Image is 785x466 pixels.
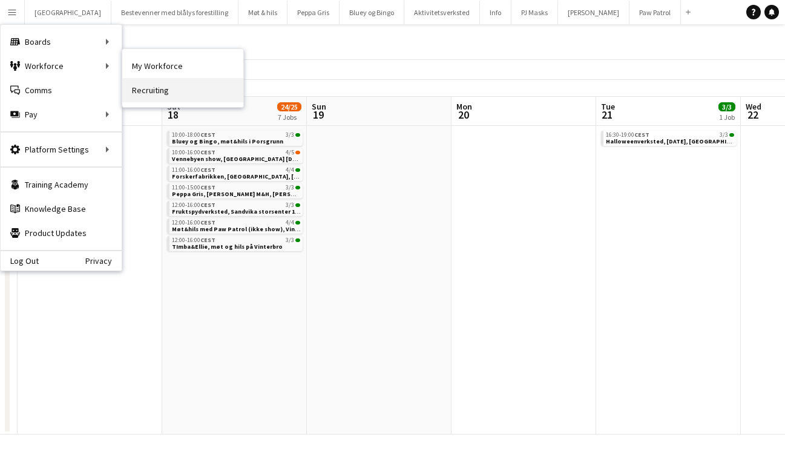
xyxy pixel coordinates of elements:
span: Bluey og Bingo, møt&hils i Porsgrunn [172,137,283,145]
a: Product Updates [1,221,122,245]
span: 3/3 [295,238,300,242]
span: 24/25 [277,102,301,111]
span: 12:00-16:00 [172,202,215,208]
span: 3/3 [295,133,300,137]
span: 12:00-16:00 [172,237,215,243]
span: 4/5 [286,149,294,156]
button: PJ Masks [511,1,558,24]
span: 11:00-15:00 [172,185,215,191]
a: Comms [1,78,122,102]
a: 11:00-16:00CEST4/4Forskerfabrikken, [GEOGRAPHIC_DATA], [DATE] [172,166,300,180]
span: 3/3 [286,237,294,243]
span: CEST [200,148,215,156]
div: 12:00-16:00CEST4/4Møt&hils med Paw Patrol (ikke show), Vinterbro, lørdag 18. oktober [167,218,303,236]
button: Paw Patrol [629,1,681,24]
button: [PERSON_NAME] [558,1,629,24]
a: Recruiting [122,78,243,102]
div: 12:00-16:00CEST3/3TImba&Ellie, møt og hils på Vinterbro [167,236,303,254]
span: CEST [200,218,215,226]
span: Forskerfabrikken, Linderud senter, 18. oktober [172,172,310,180]
span: 11:00-16:00 [172,167,215,173]
a: 11:00-15:00CEST3/3Peppa Gris, [PERSON_NAME] M&H, [PERSON_NAME] [172,183,300,197]
span: 3/3 [720,132,728,138]
span: 21 [599,108,615,122]
div: 1 Job [719,113,735,122]
a: Log Out [1,256,39,266]
button: Bluey og Bingo [340,1,404,24]
span: 4/4 [295,221,300,225]
span: 10:00-16:00 [172,149,215,156]
span: 18 [165,108,180,122]
span: TImba&Ellie, møt og hils på Vinterbro [172,243,283,251]
span: CEST [200,131,215,139]
span: 3/3 [286,185,294,191]
span: Halloweenverksted, tirsdag 21. okt., Drammen [606,137,750,145]
span: Vennebyen show, Hamar 18. oktober [172,155,305,163]
a: 16:30-19:00CEST3/3Halloweenverksted, [DATE], [GEOGRAPHIC_DATA] [606,131,734,145]
a: 10:00-16:00CEST4/5Vennebyen show, [GEOGRAPHIC_DATA] [DATE] [172,148,300,162]
span: CEST [200,166,215,174]
span: 4/4 [286,220,294,226]
a: 12:00-16:00CEST3/3TImba&Ellie, møt og hils på Vinterbro [172,236,300,250]
button: Peppa Gris [287,1,340,24]
span: 3/3 [729,133,734,137]
span: 3/3 [718,102,735,111]
span: Fruktspydverksted, Sandvika storsenter 18. oktober [172,208,326,215]
button: Info [480,1,511,24]
span: 20 [455,108,472,122]
div: 16:30-19:00CEST3/3Halloweenverksted, [DATE], [GEOGRAPHIC_DATA] [601,131,737,148]
span: Peppa Gris, kun M&H, Liertoppen [172,190,321,198]
span: Tue [601,101,615,112]
a: Knowledge Base [1,197,122,221]
div: 10:00-16:00CEST4/5Vennebyen show, [GEOGRAPHIC_DATA] [DATE] [167,148,303,166]
span: 3/3 [286,202,294,208]
span: Wed [746,101,761,112]
div: Pay [1,102,122,126]
button: Bestevenner med blålys forestilling [111,1,238,24]
button: Aktivitetsverksted [404,1,480,24]
div: Workforce [1,54,122,78]
div: 11:00-15:00CEST3/3Peppa Gris, [PERSON_NAME] M&H, [PERSON_NAME] [167,183,303,201]
span: Sun [312,101,326,112]
span: Møt&hils med Paw Patrol (ikke show), Vinterbro, lørdag 18. oktober [172,225,372,233]
div: Boards [1,30,122,54]
span: 4/4 [286,167,294,173]
span: Mon [456,101,472,112]
div: Platform Settings [1,137,122,162]
span: 3/3 [295,186,300,189]
span: CEST [200,236,215,244]
a: Training Academy [1,172,122,197]
a: Privacy [85,256,122,266]
a: My Workforce [122,54,243,78]
span: 16:30-19:00 [606,132,649,138]
span: 19 [310,108,326,122]
span: CEST [200,183,215,191]
div: 7 Jobs [278,113,301,122]
a: 12:00-16:00CEST4/4Møt&hils med Paw Patrol (ikke show), Vinterbro, lørdag 18. oktober [172,218,300,232]
span: 3/3 [295,203,300,207]
a: 12:00-16:00CEST3/3Fruktspydverksted, Sandvika storsenter 18. oktober [172,201,300,215]
span: CEST [634,131,649,139]
div: 11:00-16:00CEST4/4Forskerfabrikken, [GEOGRAPHIC_DATA], [DATE] [167,166,303,183]
button: Møt & hils [238,1,287,24]
span: 3/3 [286,132,294,138]
span: 4/4 [295,168,300,172]
span: CEST [200,201,215,209]
span: 12:00-16:00 [172,220,215,226]
button: [GEOGRAPHIC_DATA] [25,1,111,24]
span: 10:00-18:00 [172,132,215,138]
span: 22 [744,108,761,122]
span: 4/5 [295,151,300,154]
div: 12:00-16:00CEST3/3Fruktspydverksted, Sandvika storsenter 18. oktober [167,201,303,218]
a: 10:00-18:00CEST3/3Bluey og Bingo, møt&hils i Porsgrunn [172,131,300,145]
div: 10:00-18:00CEST3/3Bluey og Bingo, møt&hils i Porsgrunn [167,131,303,148]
